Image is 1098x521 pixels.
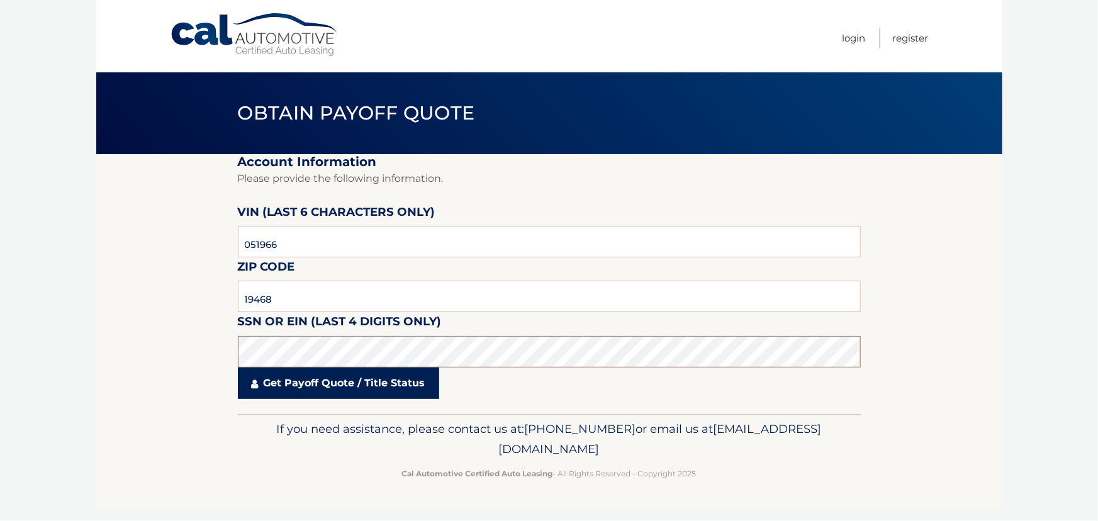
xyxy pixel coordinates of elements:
[238,257,295,281] label: Zip Code
[402,469,553,478] strong: Cal Automotive Certified Auto Leasing
[843,28,866,48] a: Login
[246,467,853,480] p: - All Rights Reserved - Copyright 2025
[238,367,439,399] a: Get Payoff Quote / Title Status
[238,101,475,125] span: Obtain Payoff Quote
[238,203,435,226] label: VIN (last 6 characters only)
[525,422,636,436] span: [PHONE_NUMBER]
[238,312,442,335] label: SSN or EIN (last 4 digits only)
[238,154,861,170] h2: Account Information
[246,419,853,459] p: If you need assistance, please contact us at: or email us at
[238,170,861,188] p: Please provide the following information.
[893,28,929,48] a: Register
[170,13,340,57] a: Cal Automotive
